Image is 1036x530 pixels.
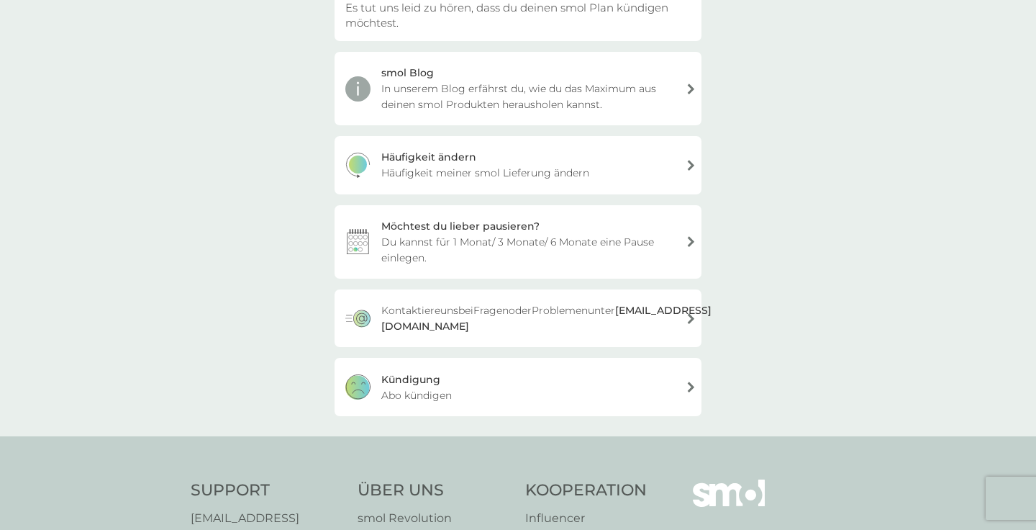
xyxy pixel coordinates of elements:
[381,302,712,334] span: Kontaktiere uns bei Fragen oder Problemen unter
[525,480,647,502] h4: Kooperation
[335,289,701,347] a: KontaktiereunsbeiFragenoderProblemenunter[EMAIL_ADDRESS][DOMAIN_NAME]
[381,81,674,112] span: In unserem Blog erfährst du, wie du das Maximum aus deinen smol Produkten herausholen kannst.
[693,480,765,529] img: smol
[381,372,440,387] div: Kündigung
[358,509,511,528] a: smol Revolution
[358,480,511,502] h4: Über Uns
[345,1,668,30] span: Es tut uns leid zu hören, dass du deinen smol Plan kündigen möchtest.
[381,65,434,81] div: smol Blog
[381,218,540,234] div: Möchtest du lieber pausieren?
[525,509,647,528] a: Influencer
[381,149,476,165] div: Häufigkeit ändern
[381,165,589,181] span: Häufigkeit meiner smol Lieferung ändern
[381,234,674,266] span: Du kannst für 1 Monat/ 3 Monate/ 6 Monate eine Pause einlegen.
[381,387,452,403] span: Abo kündigen
[191,480,343,502] h4: Support
[335,52,701,125] a: smol BlogIn unserem Blog erfährst du, wie du das Maximum aus deinen smol Produkten herausholen ka...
